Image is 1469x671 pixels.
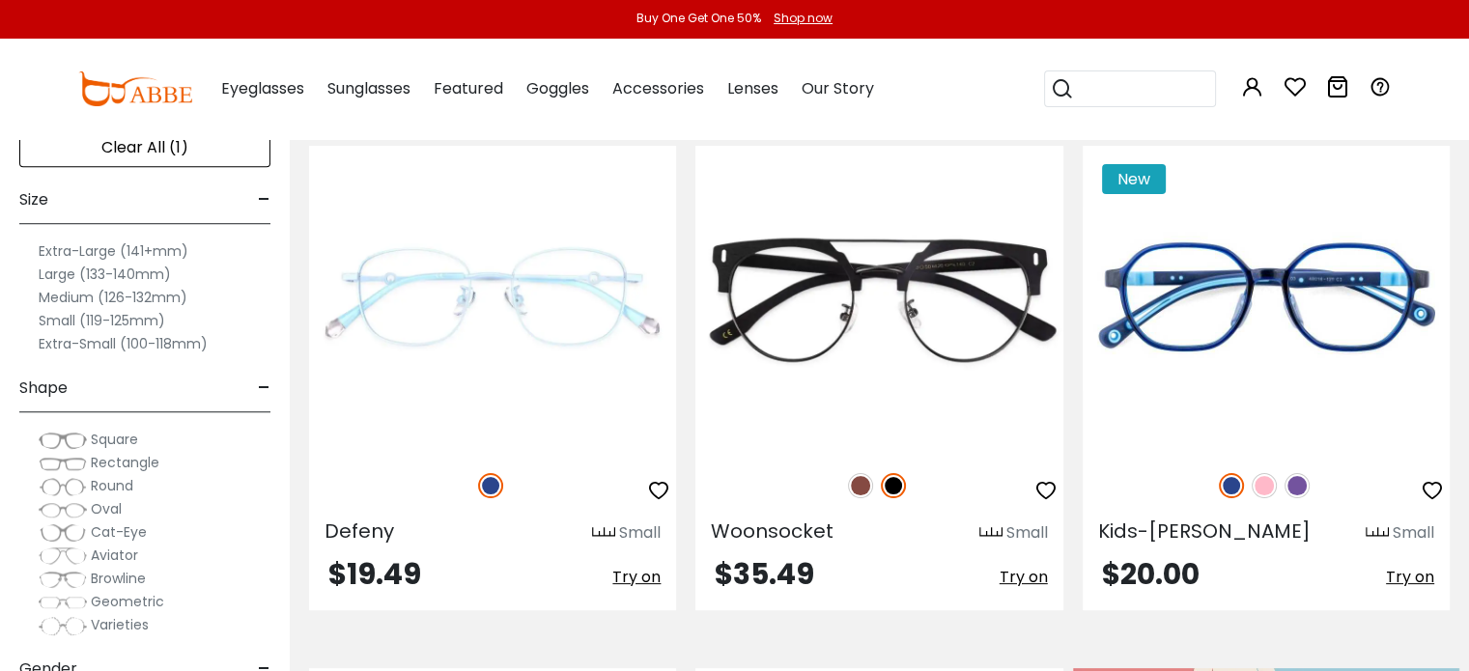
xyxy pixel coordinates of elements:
span: Defeny [325,517,394,545]
div: Small [1006,521,1048,545]
div: Small [1393,521,1434,545]
div: Small [619,521,661,545]
img: Cat-Eye.png [39,523,87,543]
img: Geometric.png [39,593,87,612]
label: Small (119-125mm) [39,309,165,332]
span: $35.49 [715,553,814,595]
span: $19.49 [328,553,421,595]
button: Try on [1000,560,1048,595]
img: notification icon [517,23,594,100]
label: Large (133-140mm) [39,263,171,286]
span: $20.00 [1102,553,1200,595]
img: size ruler [1366,526,1389,541]
span: Kids-[PERSON_NAME] [1098,517,1311,545]
label: Medium (126-132mm) [39,286,187,309]
button: Try on [612,560,661,595]
button: Subscribe [829,100,952,149]
span: Oval [91,499,122,518]
img: Purple [1285,473,1310,498]
button: Try on [1386,560,1434,595]
label: Extra-Large (141+mm) [39,239,188,263]
img: Aviator.png [39,546,87,566]
span: Aviator [91,545,138,565]
img: Black Woonsocket - Combination ,Adjust Nose Pads [695,146,1062,452]
img: Blue [478,473,503,498]
span: Try on [1000,566,1048,588]
span: Varieties [91,615,149,634]
img: size ruler [592,526,615,541]
img: Square.png [39,431,87,450]
img: size ruler [979,526,1003,541]
img: Blue Defeny - Metal ,Adjust Nose Pads [309,146,676,452]
img: Blue Kids-Campbell - TR ,Adjust Nose Pads [1083,146,1450,452]
span: Browline [91,569,146,588]
span: Woonsocket [711,517,833,545]
span: New [1102,164,1166,194]
div: Subscribe to our notifications for the latest news and updates. You can disable anytime. [594,23,953,68]
span: Try on [612,566,661,588]
img: Pink [1252,473,1277,498]
span: Try on [1386,566,1434,588]
img: Varieties.png [39,616,87,636]
span: Square [91,430,138,449]
span: Size [19,177,48,223]
img: Round.png [39,477,87,496]
img: Brown [848,473,873,498]
img: Black [881,473,906,498]
span: Cat-Eye [91,522,147,542]
span: Rectangle [91,453,159,472]
span: - [258,365,270,411]
img: Blue [1219,473,1244,498]
span: - [258,177,270,223]
button: Later [730,100,817,149]
img: Browline.png [39,570,87,589]
span: Geometric [91,592,164,611]
span: Shape [19,365,68,411]
img: Oval.png [39,500,87,519]
span: Round [91,476,133,495]
label: Extra-Small (100-118mm) [39,332,208,355]
img: Rectangle.png [39,454,87,473]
